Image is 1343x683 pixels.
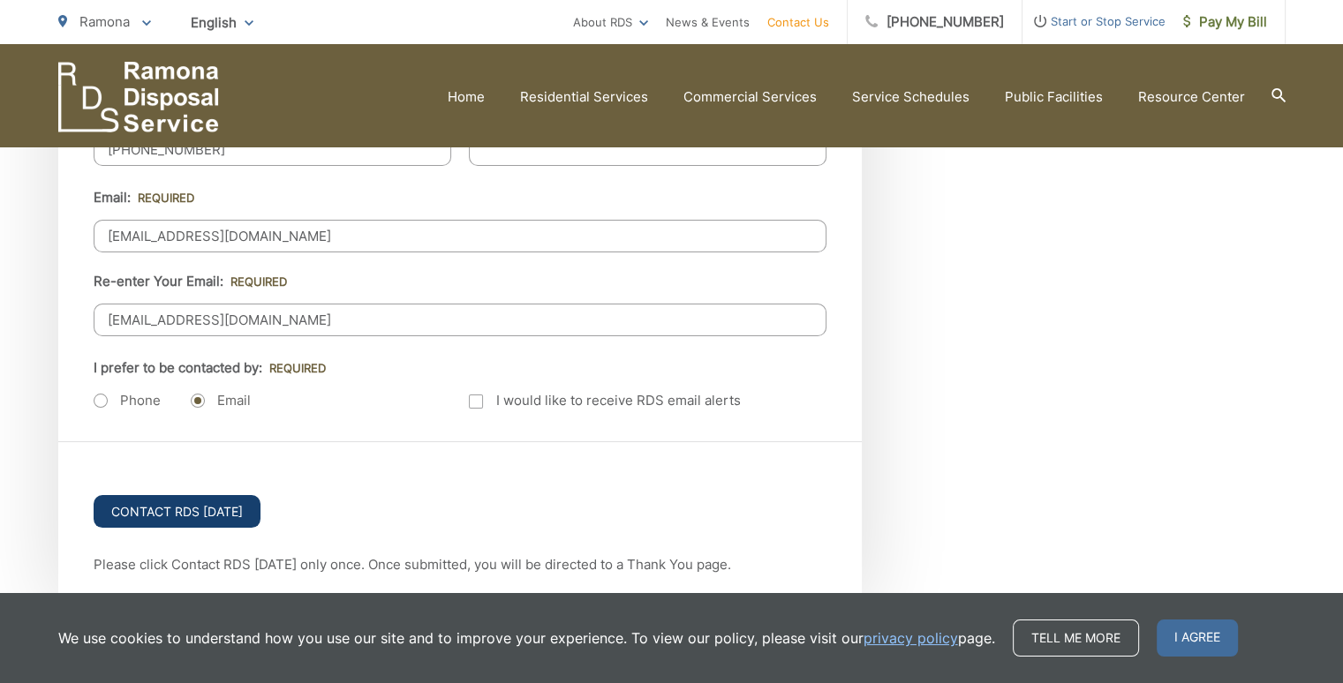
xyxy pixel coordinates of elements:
[666,11,750,33] a: News & Events
[520,86,648,108] a: Residential Services
[94,392,161,409] label: Phone
[573,11,648,33] a: About RDS
[177,7,267,38] span: English
[1005,86,1103,108] a: Public Facilities
[191,392,251,409] label: Email
[94,274,287,289] label: Re-enter Your Email:
[58,62,219,132] a: EDCD logo. Return to the homepage.
[1013,619,1139,657] a: Tell me more
[1138,86,1245,108] a: Resource Center
[58,627,995,649] p: We use cookies to understand how you use our site and to improve your experience. To view our pol...
[94,190,194,206] label: Email:
[94,360,326,376] label: I prefer to be contacted by:
[469,390,741,411] label: I would like to receive RDS email alerts
[79,13,130,30] span: Ramona
[1157,619,1238,657] span: I agree
[767,11,829,33] a: Contact Us
[1183,11,1267,33] span: Pay My Bill
[683,86,817,108] a: Commercial Services
[864,627,958,649] a: privacy policy
[94,495,260,528] input: Contact RDS [DATE]
[852,86,970,108] a: Service Schedules
[448,86,485,108] a: Home
[94,554,826,575] p: Please click Contact RDS [DATE] only once. Once submitted, you will be directed to a Thank You page.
